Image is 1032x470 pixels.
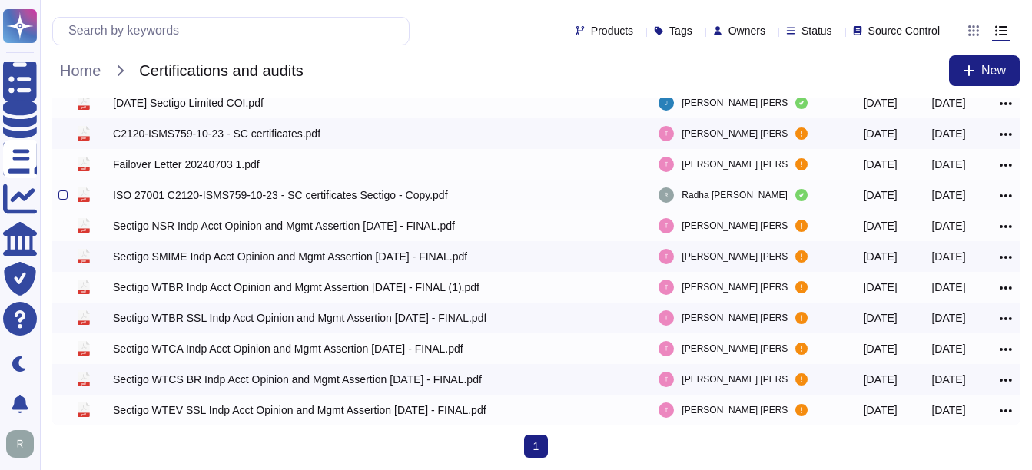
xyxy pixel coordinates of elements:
span: [PERSON_NAME] [PERSON_NAME] [682,218,836,233]
img: user [659,341,674,356]
div: [DATE] [931,126,965,141]
div: Sectigo WTBR Indp Acct Opinion and Mgmt Assertion [DATE] - FINAL (1).pdf [113,280,479,295]
img: user [659,157,674,172]
div: [DATE] [931,372,965,387]
div: Sectigo WTBR SSL Indp Acct Opinion and Mgmt Assertion [DATE] - FINAL.pdf [113,310,486,326]
div: [DATE] [931,341,965,356]
div: [DATE] [931,280,965,295]
div: [DATE] [864,218,898,233]
span: [PERSON_NAME] [PERSON_NAME] [682,341,836,356]
span: [PERSON_NAME] [PERSON_NAME] [682,280,836,295]
div: [DATE] [864,157,898,172]
img: user [659,187,674,203]
div: [DATE] [864,187,898,203]
div: Failover Letter 20240703 1.pdf [113,157,260,172]
div: [DATE] [864,280,898,295]
img: user [659,218,674,233]
span: Radha [PERSON_NAME] [682,187,787,203]
span: Tags [669,25,692,36]
span: Home [52,59,108,82]
div: [DATE] [931,187,965,203]
span: Status [801,25,832,36]
span: [PERSON_NAME] [PERSON_NAME] [682,249,836,264]
div: C2120-ISMS759-10-23 - SC certificates.pdf [113,126,320,141]
div: [DATE] [864,249,898,264]
span: [PERSON_NAME] [PERSON_NAME] [682,402,836,418]
span: New [981,65,1006,77]
img: user [659,402,674,418]
span: Products [591,25,633,36]
img: user [659,280,674,295]
span: 1 [524,435,549,458]
div: [DATE] Sectigo Limited COI.pdf [113,95,264,111]
span: [PERSON_NAME] [PERSON_NAME] [682,95,836,111]
div: Sectigo WTCA Indp Acct Opinion and Mgmt Assertion [DATE] - FINAL.pdf [113,341,463,356]
div: Sectigo NSR Indp Acct Opinion and Mgmt Assertion [DATE] - FINAL.pdf [113,218,455,233]
div: Sectigo WTCS BR Indp Acct Opinion and Mgmt Assertion [DATE] - FINAL.pdf [113,372,482,387]
div: Sectigo WTEV SSL Indp Acct Opinion and Mgmt Assertion [DATE] - FINAL.pdf [113,402,486,418]
span: Source Control [868,25,940,36]
div: [DATE] [864,402,898,418]
img: user [659,310,674,326]
span: [PERSON_NAME] [PERSON_NAME] [682,126,836,141]
div: [DATE] [864,310,898,326]
div: [DATE] [864,372,898,387]
img: user [659,95,674,111]
div: [DATE] [931,218,965,233]
div: ISO 27001 C2120-ISMS759-10-23 - SC certificates Sectigo - Copy.pdf [113,187,448,203]
div: [DATE] [931,157,965,172]
div: [DATE] [931,310,965,326]
div: [DATE] [864,341,898,356]
img: user [659,372,674,387]
span: Owners [728,25,765,36]
img: user [659,126,674,141]
div: [DATE] [931,95,965,111]
div: [DATE] [931,402,965,418]
input: Search by keywords [61,18,409,45]
span: [PERSON_NAME] [PERSON_NAME] [682,157,836,172]
button: New [949,55,1020,86]
span: [PERSON_NAME] [PERSON_NAME] [682,372,836,387]
div: [DATE] [931,249,965,264]
div: Sectigo SMIME Indp Acct Opinion and Mgmt Assertion [DATE] - FINAL.pdf [113,249,467,264]
img: user [6,430,34,458]
button: user [3,427,45,461]
div: [DATE] [864,95,898,111]
div: [DATE] [864,126,898,141]
span: Certifications and audits [131,59,310,82]
span: [PERSON_NAME] [PERSON_NAME] [682,310,836,326]
img: user [659,249,674,264]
